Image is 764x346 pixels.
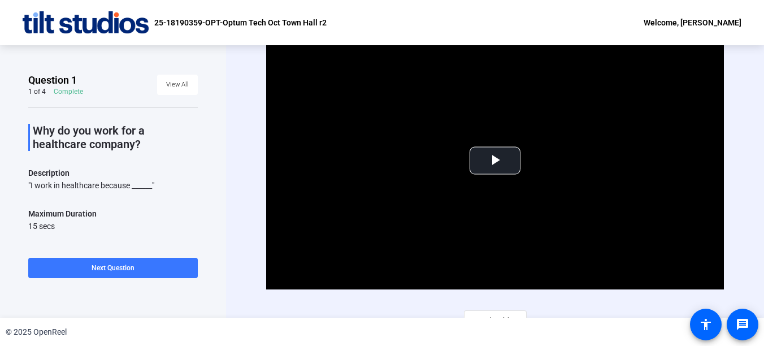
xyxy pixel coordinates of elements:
[736,318,749,331] mat-icon: message
[6,326,67,338] div: © 2025 OpenReel
[28,207,97,220] div: Maximum Duration
[157,75,198,95] button: View All
[23,11,149,34] img: OpenReel logo
[28,73,77,87] span: Question 1
[470,147,520,175] button: Play Video
[28,258,198,278] button: Next Question
[28,220,97,232] div: 15 secs
[266,32,723,289] div: Video Player
[699,318,713,331] mat-icon: accessibility
[464,310,527,331] button: Retake video
[54,87,83,96] div: Complete
[33,124,198,151] p: Why do you work for a healthcare company?
[92,264,134,272] span: Next Question
[154,16,327,29] p: 25-18190359-OPT-Optum Tech Oct Town Hall r2
[473,310,518,331] span: Retake video
[644,16,741,29] div: Welcome, [PERSON_NAME]
[28,87,46,96] div: 1 of 4
[166,76,189,93] span: View All
[28,180,198,191] div: "I work in healthcare because ______"
[28,166,198,180] p: Description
